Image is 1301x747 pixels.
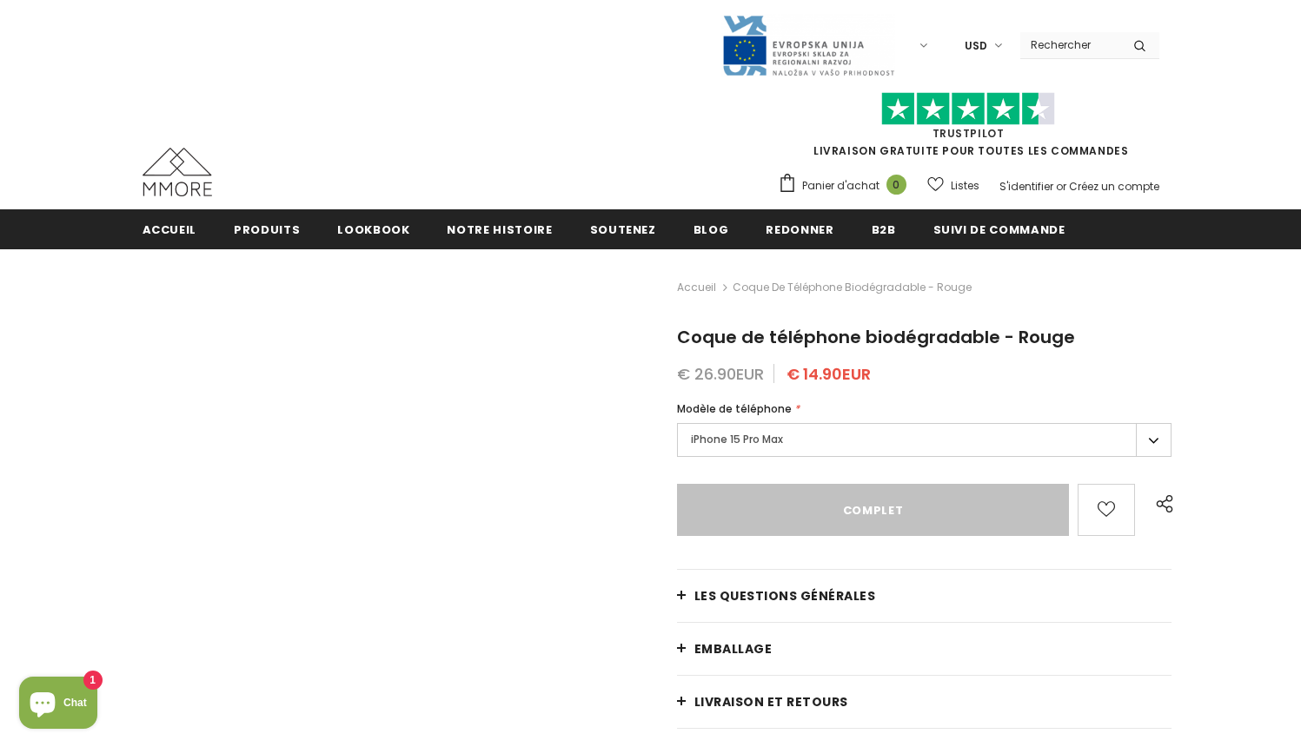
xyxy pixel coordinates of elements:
[143,209,197,248] a: Accueil
[677,623,1172,675] a: EMBALLAGE
[965,37,987,55] span: USD
[733,277,972,298] span: Coque de téléphone biodégradable - Rouge
[143,221,197,238] span: Accueil
[677,401,792,416] span: Modèle de téléphone
[677,570,1172,622] a: Les questions générales
[951,177,979,195] span: Listes
[721,37,895,52] a: Javni Razpis
[447,209,552,248] a: Notre histoire
[234,221,300,238] span: Produits
[872,221,896,238] span: B2B
[677,325,1075,349] span: Coque de téléphone biodégradable - Rouge
[721,14,895,77] img: Javni Razpis
[766,221,833,238] span: Redonner
[447,221,552,238] span: Notre histoire
[802,177,880,195] span: Panier d'achat
[872,209,896,248] a: B2B
[590,221,656,238] span: soutenez
[787,363,871,385] span: € 14.90EUR
[999,179,1053,194] a: S'identifier
[337,221,409,238] span: Lookbook
[694,209,729,248] a: Blog
[1020,32,1120,57] input: Search Site
[933,209,1065,248] a: Suivi de commande
[881,92,1055,126] img: Faites confiance aux étoiles pilotes
[1069,179,1159,194] a: Créez un compte
[694,221,729,238] span: Blog
[778,173,915,199] a: Panier d'achat 0
[14,677,103,733] inbox-online-store-chat: Shopify online store chat
[677,277,716,298] a: Accueil
[590,209,656,248] a: soutenez
[766,209,833,248] a: Redonner
[677,423,1172,457] label: iPhone 15 Pro Max
[927,170,979,201] a: Listes
[677,363,764,385] span: € 26.90EUR
[234,209,300,248] a: Produits
[337,209,409,248] a: Lookbook
[143,148,212,196] img: Cas MMORE
[778,100,1159,158] span: LIVRAISON GRATUITE POUR TOUTES LES COMMANDES
[886,175,906,195] span: 0
[694,587,876,605] span: Les questions générales
[933,221,1065,238] span: Suivi de commande
[677,676,1172,728] a: Livraison et retours
[1056,179,1066,194] span: or
[677,484,1070,536] input: Complet
[933,126,1005,141] a: TrustPilot
[694,640,773,658] span: EMBALLAGE
[694,693,848,711] span: Livraison et retours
